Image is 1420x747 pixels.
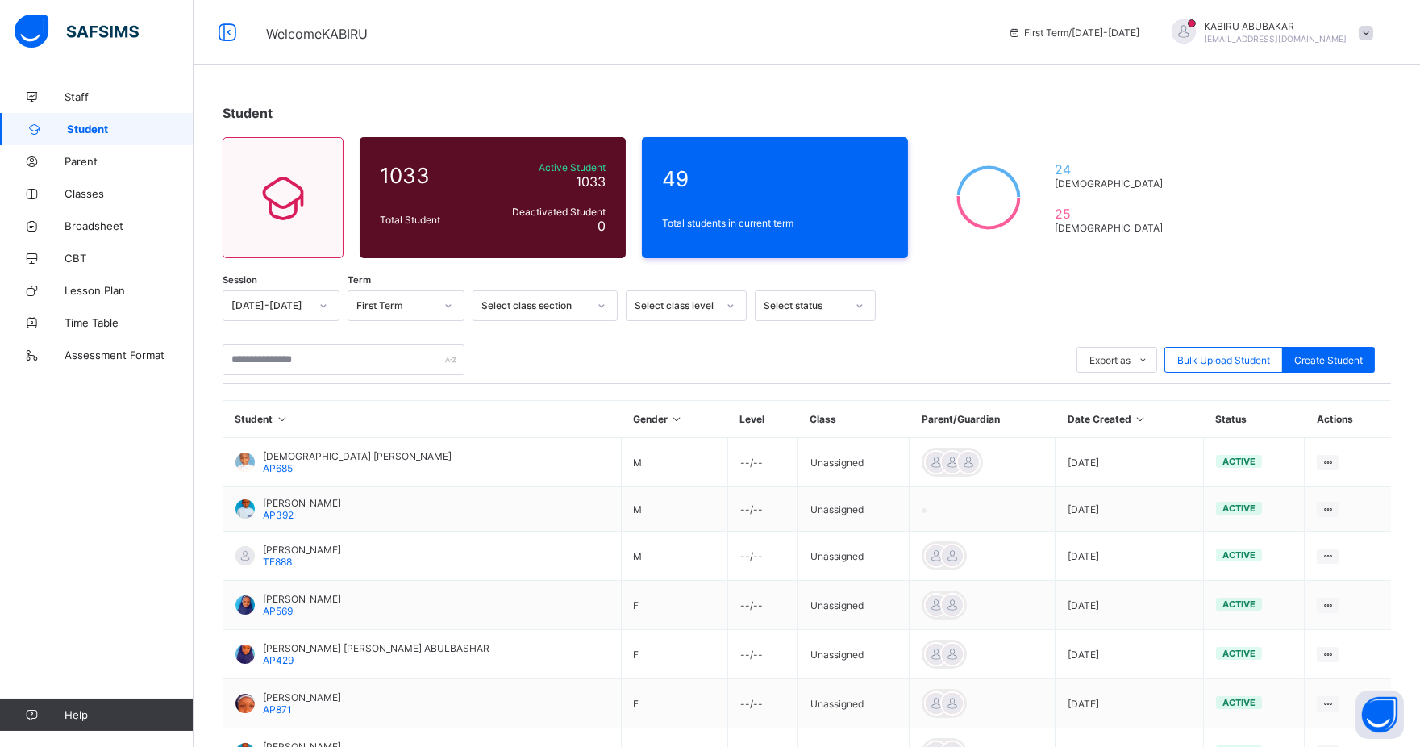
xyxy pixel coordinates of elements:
[1204,20,1347,32] span: KABIRU ABUBAKAR
[635,300,717,312] div: Select class level
[1134,413,1147,425] i: Sort in Ascending Order
[662,166,888,191] span: 49
[263,462,293,474] span: AP685
[263,450,452,462] span: [DEMOGRAPHIC_DATA] [PERSON_NAME]
[727,532,797,581] td: --/--
[727,679,797,728] td: --/--
[263,509,294,521] span: AP392
[797,679,909,728] td: Unassigned
[263,497,341,509] span: [PERSON_NAME]
[231,300,310,312] div: [DATE]-[DATE]
[266,26,368,42] span: Welcome KABIRU
[1294,354,1363,366] span: Create Student
[1222,549,1256,561] span: active
[727,581,797,630] td: --/--
[376,210,487,230] div: Total Student
[1056,487,1204,532] td: [DATE]
[621,401,727,438] th: Gender
[223,274,257,286] span: Session
[598,218,606,234] span: 0
[1055,161,1170,177] span: 24
[348,274,371,286] span: Term
[1056,532,1204,581] td: [DATE]
[797,487,909,532] td: Unassigned
[1204,34,1347,44] span: [EMAIL_ADDRESS][DOMAIN_NAME]
[263,605,293,617] span: AP569
[1222,648,1256,659] span: active
[356,300,435,312] div: First Term
[797,532,909,581] td: Unassigned
[797,401,909,438] th: Class
[263,703,292,716] span: AP871
[621,581,727,630] td: F
[727,401,797,438] th: Level
[263,642,489,654] span: [PERSON_NAME] [PERSON_NAME] ABULBASHAR
[491,206,606,218] span: Deactivated Student
[662,217,888,229] span: Total students in current term
[1056,401,1204,438] th: Date Created
[263,593,341,605] span: [PERSON_NAME]
[1222,599,1256,610] span: active
[1222,697,1256,708] span: active
[1055,177,1170,190] span: [DEMOGRAPHIC_DATA]
[65,348,194,361] span: Assessment Format
[67,123,194,136] span: Student
[223,401,622,438] th: Student
[576,173,606,190] span: 1033
[15,15,139,48] img: safsims
[670,413,684,425] i: Sort in Ascending Order
[1222,503,1256,514] span: active
[65,316,194,329] span: Time Table
[1355,691,1404,739] button: Open asap
[797,438,909,487] td: Unassigned
[65,219,194,232] span: Broadsheet
[1056,679,1204,728] td: [DATE]
[65,284,194,297] span: Lesson Plan
[621,487,727,532] td: M
[1089,354,1131,366] span: Export as
[621,630,727,679] td: F
[1055,222,1170,234] span: [DEMOGRAPHIC_DATA]
[276,413,289,425] i: Sort in Ascending Order
[263,654,294,666] span: AP429
[621,438,727,487] td: M
[1203,401,1305,438] th: Status
[727,438,797,487] td: --/--
[1222,456,1256,467] span: active
[380,163,483,188] span: 1033
[727,630,797,679] td: --/--
[797,630,909,679] td: Unassigned
[1056,630,1204,679] td: [DATE]
[797,581,909,630] td: Unassigned
[1056,438,1204,487] td: [DATE]
[65,708,193,721] span: Help
[621,532,727,581] td: M
[727,487,797,532] td: --/--
[910,401,1056,438] th: Parent/Guardian
[764,300,846,312] div: Select status
[65,187,194,200] span: Classes
[1056,581,1204,630] td: [DATE]
[223,105,273,121] span: Student
[65,90,194,103] span: Staff
[1055,206,1170,222] span: 25
[1156,19,1381,46] div: KABIRUABUBAKAR
[481,300,588,312] div: Select class section
[65,252,194,265] span: CBT
[1177,354,1270,366] span: Bulk Upload Student
[621,679,727,728] td: F
[1305,401,1391,438] th: Actions
[491,161,606,173] span: Active Student
[263,556,292,568] span: TF888
[263,544,341,556] span: [PERSON_NAME]
[263,691,341,703] span: [PERSON_NAME]
[65,155,194,168] span: Parent
[1008,27,1139,39] span: session/term information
